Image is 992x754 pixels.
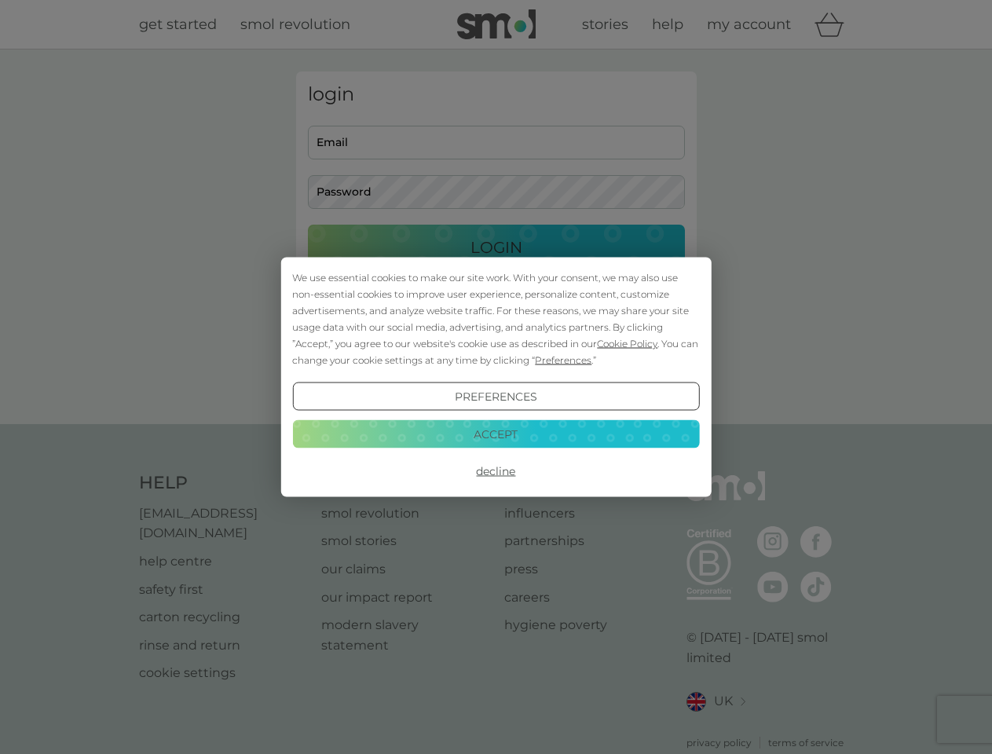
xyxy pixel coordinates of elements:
[292,382,699,411] button: Preferences
[280,258,711,497] div: Cookie Consent Prompt
[535,354,591,366] span: Preferences
[292,457,699,485] button: Decline
[292,419,699,448] button: Accept
[597,338,657,350] span: Cookie Policy
[292,269,699,368] div: We use essential cookies to make our site work. With your consent, we may also use non-essential ...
